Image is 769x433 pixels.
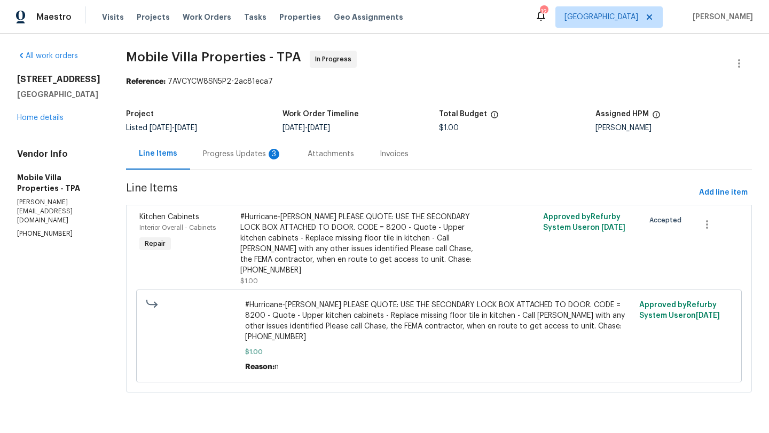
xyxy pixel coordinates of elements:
span: - [283,124,330,132]
button: Add line item [695,183,752,203]
span: $1.00 [439,124,459,132]
h4: Vendor Info [17,149,100,159]
span: In Progress [315,54,356,65]
span: [DATE] [696,312,720,319]
span: [DATE] [175,124,197,132]
a: All work orders [17,52,78,60]
h5: Work Order Timeline [283,110,359,118]
span: Listed [126,124,197,132]
span: Interior Overall - Cabinets [139,224,216,231]
div: [PERSON_NAME] [595,124,752,132]
span: [DATE] [150,124,172,132]
b: Reference: [126,78,166,85]
div: Line Items [139,148,177,159]
p: [PHONE_NUMBER] [17,229,100,238]
span: Repair [140,238,170,249]
span: Visits [102,12,124,22]
span: Accepted [649,215,686,226]
h5: Project [126,110,154,118]
span: Tasks [244,13,266,21]
span: Approved by Refurby System User on [639,301,720,319]
span: [DATE] [308,124,330,132]
a: Home details [17,114,64,122]
span: Line Items [126,183,695,203]
span: $1.00 [245,347,633,357]
span: Approved by Refurby System User on [543,213,625,231]
span: [GEOGRAPHIC_DATA] [564,12,638,22]
span: Projects [137,12,170,22]
span: $1.00 [240,278,258,284]
div: #Hurricane-[PERSON_NAME] PLEASE QUOTE: USE THE SECONDARY LOCK BOX ATTACHED TO DOOR. CODE = 8200 -... [240,212,486,276]
span: #Hurricane-[PERSON_NAME] PLEASE QUOTE: USE THE SECONDARY LOCK BOX ATTACHED TO DOOR. CODE = 8200 -... [245,300,633,342]
h5: Assigned HPM [595,110,649,118]
span: - [150,124,197,132]
span: The total cost of line items that have been proposed by Opendoor. This sum includes line items th... [490,110,499,124]
span: Reason: [245,363,274,371]
span: Mobile Villa Properties - TPA [126,51,301,63]
span: Geo Assignments [334,12,403,22]
span: Work Orders [183,12,231,22]
span: [DATE] [601,224,625,231]
div: Attachments [308,149,354,159]
h5: Total Budget [439,110,487,118]
div: Invoices [380,149,409,159]
div: Progress Updates [203,149,282,159]
div: 7AVCYCW8SN5P2-2ac81eca7 [126,76,752,87]
span: Maestro [36,12,72,22]
h5: Mobile Villa Properties - TPA [17,172,100,194]
p: [PERSON_NAME][EMAIL_ADDRESS][DOMAIN_NAME] [17,198,100,225]
h2: [STREET_ADDRESS] [17,74,100,85]
span: Add line item [699,186,748,199]
span: [DATE] [283,124,305,132]
span: The hpm assigned to this work order. [652,110,661,124]
span: Properties [279,12,321,22]
span: n [274,363,279,371]
span: Kitchen Cabinets [139,213,199,221]
div: 12 [540,6,547,17]
div: 3 [269,149,279,159]
h5: [GEOGRAPHIC_DATA] [17,89,100,100]
span: [PERSON_NAME] [688,12,753,22]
